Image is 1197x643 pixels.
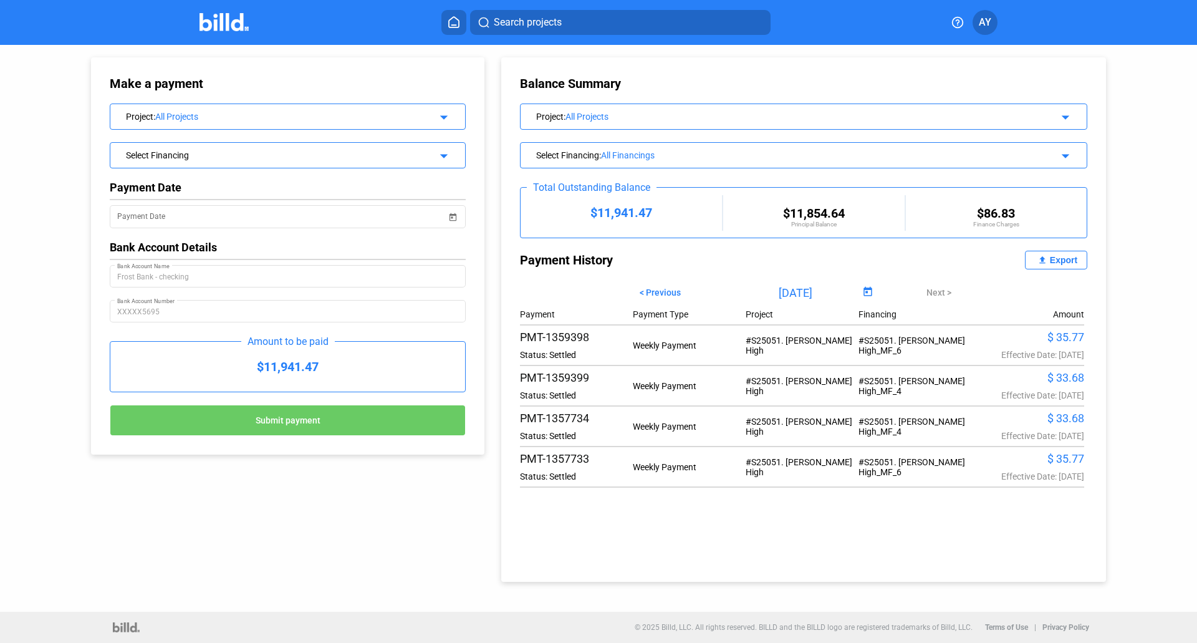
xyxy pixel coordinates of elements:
[640,288,681,297] span: < Previous
[126,148,417,160] div: Select Financing
[971,431,1084,441] div: Effective Date: [DATE]
[527,181,656,193] div: Total Outstanding Balance
[110,76,324,91] div: Make a payment
[520,431,633,441] div: Status: Settled
[633,422,746,432] div: Weekly Payment
[520,251,804,269] div: Payment History
[521,205,722,220] div: $11,941.47
[973,10,997,35] button: AY
[155,112,417,122] div: All Projects
[746,376,858,396] div: #S25051. [PERSON_NAME] High
[858,376,971,396] div: #S25051. [PERSON_NAME] High_MF_4
[1035,253,1050,268] mat-icon: file_upload
[110,342,465,392] div: $11,941.47
[126,109,417,122] div: Project
[1056,108,1071,123] mat-icon: arrow_drop_down
[520,452,633,465] div: PMT-1357733
[520,471,633,481] div: Status: Settled
[1050,255,1077,265] div: Export
[1053,309,1084,319] div: Amount
[153,112,155,122] span: :
[906,206,1087,221] div: $86.83
[971,452,1084,465] div: $ 35.77
[520,412,633,425] div: PMT-1357734
[520,331,633,344] div: PMT-1359398
[633,462,746,472] div: Weekly Payment
[859,284,876,301] button: Open calendar
[1034,623,1036,632] p: |
[520,350,633,360] div: Status: Settled
[601,150,1017,160] div: All Financings
[435,147,449,162] mat-icon: arrow_drop_down
[917,282,961,303] button: Next >
[520,371,633,384] div: PMT-1359399
[746,309,858,319] div: Project
[564,112,565,122] span: :
[858,309,971,319] div: Financing
[470,10,771,35] button: Search projects
[906,221,1087,228] div: Finance Charges
[536,109,1017,122] div: Project
[723,206,904,221] div: $11,854.64
[435,108,449,123] mat-icon: arrow_drop_down
[971,350,1084,360] div: Effective Date: [DATE]
[746,417,858,437] div: #S25051. [PERSON_NAME] High
[520,76,1087,91] div: Balance Summary
[110,405,466,436] button: Submit payment
[971,390,1084,400] div: Effective Date: [DATE]
[635,623,973,632] p: © 2025 Billd, LLC. All rights reserved. BILLD and the BILLD logo are registered trademarks of Bil...
[723,221,904,228] div: Principal Balance
[633,341,746,351] div: Weekly Payment
[446,203,459,216] button: Open calendar
[858,457,971,477] div: #S25051. [PERSON_NAME] High_MF_6
[1056,147,1071,162] mat-icon: arrow_drop_down
[494,15,562,30] span: Search projects
[971,471,1084,481] div: Effective Date: [DATE]
[1042,623,1089,632] b: Privacy Policy
[985,623,1028,632] b: Terms of Use
[599,150,601,160] span: :
[858,417,971,437] div: #S25051. [PERSON_NAME] High_MF_4
[971,371,1084,384] div: $ 33.68
[110,181,466,194] div: Payment Date
[241,336,335,347] div: Amount to be paid
[858,336,971,355] div: #S25051. [PERSON_NAME] High_MF_6
[633,309,746,319] div: Payment Type
[113,622,140,632] img: logo
[520,309,633,319] div: Payment
[565,112,1017,122] div: All Projects
[520,390,633,400] div: Status: Settled
[110,241,466,254] div: Bank Account Details
[633,381,746,391] div: Weekly Payment
[536,148,1017,160] div: Select Financing
[746,457,858,477] div: #S25051. [PERSON_NAME] High
[199,13,249,31] img: Billd Company Logo
[746,336,858,355] div: #S25051. [PERSON_NAME] High
[630,282,690,303] button: < Previous
[971,331,1084,344] div: $ 35.77
[971,412,1084,425] div: $ 33.68
[1025,251,1087,269] button: Export
[979,15,991,30] span: AY
[926,288,951,297] span: Next >
[256,416,320,426] span: Submit payment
